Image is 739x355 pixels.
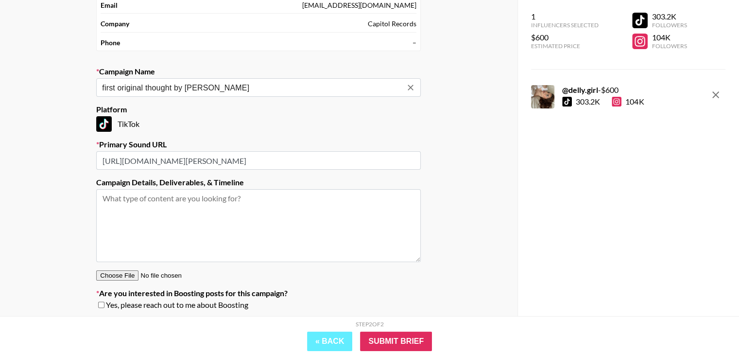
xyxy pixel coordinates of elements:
[106,300,248,310] span: Yes, please reach out to me about Boosting
[96,67,421,76] label: Campaign Name
[531,42,599,50] div: Estimated Price
[412,38,416,47] div: –
[102,82,402,93] input: Old Town Road - Lil Nas X + Billy Ray Cyrus
[531,12,599,21] div: 1
[302,1,416,10] div: [EMAIL_ADDRESS][DOMAIN_NAME]
[101,1,118,10] strong: Email
[652,21,687,29] div: Followers
[652,42,687,50] div: Followers
[356,320,384,328] div: Step 2 of 2
[368,19,416,28] div: Capitol Records
[96,140,421,149] label: Primary Sound URL
[360,332,432,351] input: Submit Brief
[562,85,644,95] div: - $ 600
[96,288,421,298] label: Are you interested in Boosting posts for this campaign?
[706,85,725,105] button: remove
[652,33,687,42] div: 104K
[576,97,600,106] div: 303.2K
[96,151,421,170] input: https://www.tiktok.com/music/Old-Town-Road-6683330941219244813
[531,33,599,42] div: $600
[612,97,644,106] div: 104K
[96,116,421,132] div: TikTok
[96,105,421,114] label: Platform
[562,85,598,94] strong: @ delly.girl
[531,21,599,29] div: Influencers Selected
[96,116,112,132] img: TikTok
[101,19,129,28] strong: Company
[652,12,687,21] div: 303.2K
[101,38,120,47] strong: Phone
[404,81,417,94] button: Clear
[96,177,421,187] label: Campaign Details, Deliverables, & Timeline
[307,332,353,351] button: « Back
